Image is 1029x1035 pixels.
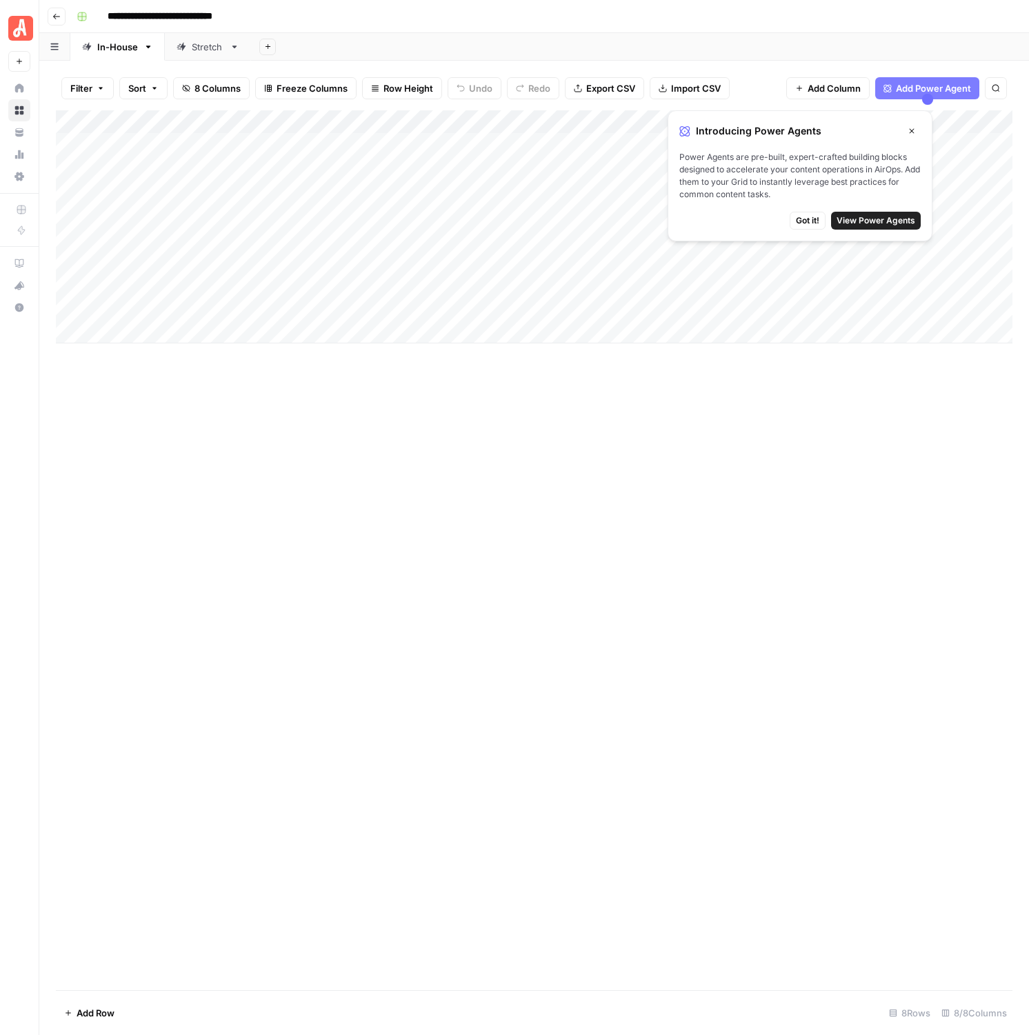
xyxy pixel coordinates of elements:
span: Row Height [383,81,433,95]
button: Workspace: Angi [8,11,30,46]
a: Settings [8,165,30,188]
span: Add Row [77,1006,114,1020]
button: Add Column [786,77,870,99]
span: Add Power Agent [896,81,971,95]
span: 8 Columns [194,81,241,95]
button: Help + Support [8,297,30,319]
span: Import CSV [671,81,721,95]
button: Row Height [362,77,442,99]
a: Home [8,77,30,99]
span: Filter [70,81,92,95]
span: Freeze Columns [277,81,348,95]
div: 8/8 Columns [936,1002,1012,1024]
button: Add Power Agent [875,77,979,99]
button: What's new? [8,274,30,297]
button: Redo [507,77,559,99]
span: Power Agents are pre-built, expert-crafted building blocks designed to accelerate your content op... [679,151,921,201]
button: Sort [119,77,168,99]
div: Introducing Power Agents [679,122,921,140]
button: Filter [61,77,114,99]
div: Stretch [192,40,224,54]
a: Browse [8,99,30,121]
a: AirOps Academy [8,252,30,274]
button: Got it! [790,212,826,230]
button: Export CSV [565,77,644,99]
a: Stretch [165,33,251,61]
div: In-House [97,40,138,54]
div: 8 Rows [883,1002,936,1024]
span: Redo [528,81,550,95]
button: 8 Columns [173,77,250,99]
button: Add Row [56,1002,123,1024]
a: Usage [8,143,30,165]
img: Angi Logo [8,16,33,41]
button: View Power Agents [831,212,921,230]
span: Export CSV [586,81,635,95]
button: Freeze Columns [255,77,357,99]
div: What's new? [9,275,30,296]
span: Add Column [808,81,861,95]
span: View Power Agents [837,214,915,227]
span: Got it! [796,214,819,227]
button: Undo [448,77,501,99]
span: Undo [469,81,492,95]
button: Import CSV [650,77,730,99]
span: Sort [128,81,146,95]
a: In-House [70,33,165,61]
a: Your Data [8,121,30,143]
